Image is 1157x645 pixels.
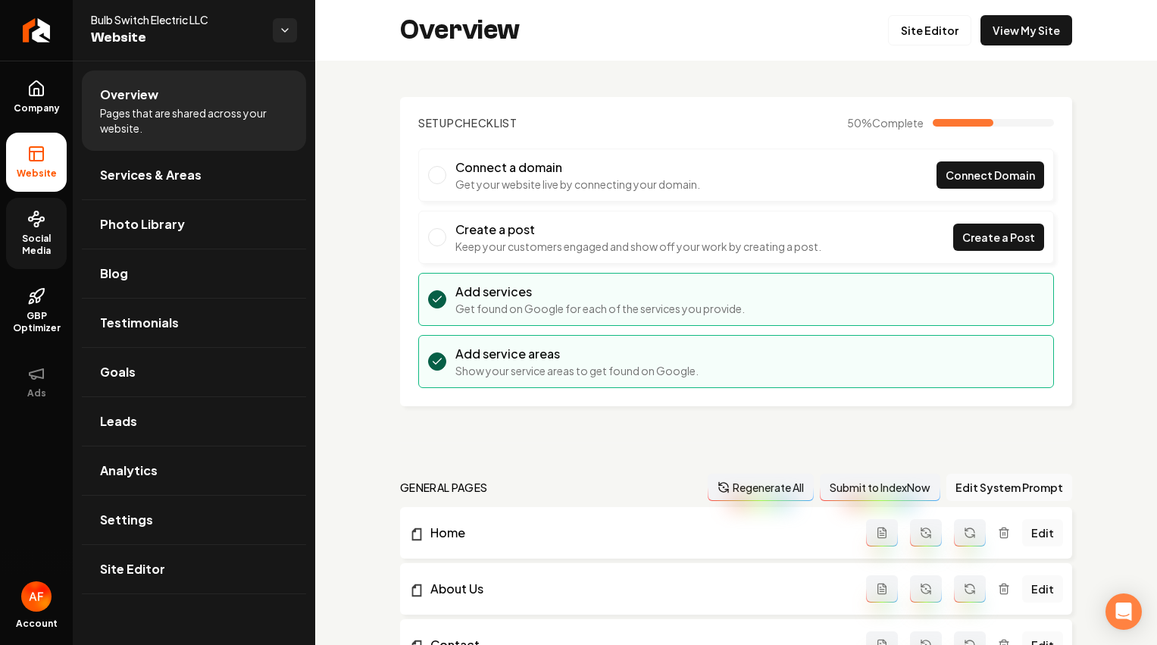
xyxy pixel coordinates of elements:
a: Testimonials [82,299,306,347]
h2: general pages [400,480,488,495]
span: Ads [21,387,52,399]
a: View My Site [980,15,1072,45]
span: Site Editor [100,560,165,578]
a: Services & Areas [82,151,306,199]
a: About Us [409,580,866,598]
span: Testimonials [100,314,179,332]
span: Social Media [6,233,67,257]
span: Overview [100,86,158,104]
a: Company [6,67,67,127]
span: Create a Post [962,230,1035,246]
button: Add admin page prompt [866,519,898,546]
span: Leads [100,412,137,431]
p: Get your website live by connecting your domain. [455,177,700,192]
h3: Create a post [455,221,821,239]
a: Analytics [82,446,306,495]
span: Website [91,27,261,49]
span: Blog [100,265,128,283]
button: Submit to IndexNow [820,474,940,501]
span: Website [11,168,63,180]
a: Site Editor [82,545,306,593]
span: GBP Optimizer [6,310,67,334]
span: Settings [100,511,153,529]
a: Create a Post [953,224,1044,251]
button: Open user button [21,581,52,612]
span: Services & Areas [100,166,202,184]
h2: Overview [400,15,520,45]
span: Connect Domain [946,168,1035,183]
button: Edit System Prompt [946,474,1072,501]
span: Pages that are shared across your website. [100,105,288,136]
span: Goals [100,363,136,381]
a: Home [409,524,866,542]
span: Setup [418,116,455,130]
h3: Connect a domain [455,158,700,177]
button: Ads [6,352,67,412]
button: Add admin page prompt [866,575,898,603]
span: Complete [872,116,924,130]
a: Leads [82,397,306,446]
a: Goals [82,348,306,396]
span: Photo Library [100,215,185,233]
a: Blog [82,249,306,298]
span: Account [16,618,58,630]
p: Show your service areas to get found on Google. [455,363,699,378]
span: Analytics [100,462,158,480]
h3: Add service areas [455,345,699,363]
a: Photo Library [82,200,306,249]
a: Site Editor [888,15,971,45]
img: Avan Fahimi [21,581,52,612]
p: Get found on Google for each of the services you provide. [455,301,745,316]
img: Rebolt Logo [23,18,51,42]
a: Social Media [6,198,67,269]
span: Bulb Switch Electric LLC [91,12,261,27]
a: Edit [1022,575,1063,603]
h3: Add services [455,283,745,301]
h2: Checklist [418,115,518,130]
a: GBP Optimizer [6,275,67,346]
button: Regenerate All [708,474,814,501]
span: Company [8,102,66,114]
div: Open Intercom Messenger [1105,593,1142,630]
p: Keep your customers engaged and show off your work by creating a post. [455,239,821,254]
a: Settings [82,496,306,544]
a: Connect Domain [937,161,1044,189]
a: Edit [1022,519,1063,546]
span: 50 % [847,115,924,130]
